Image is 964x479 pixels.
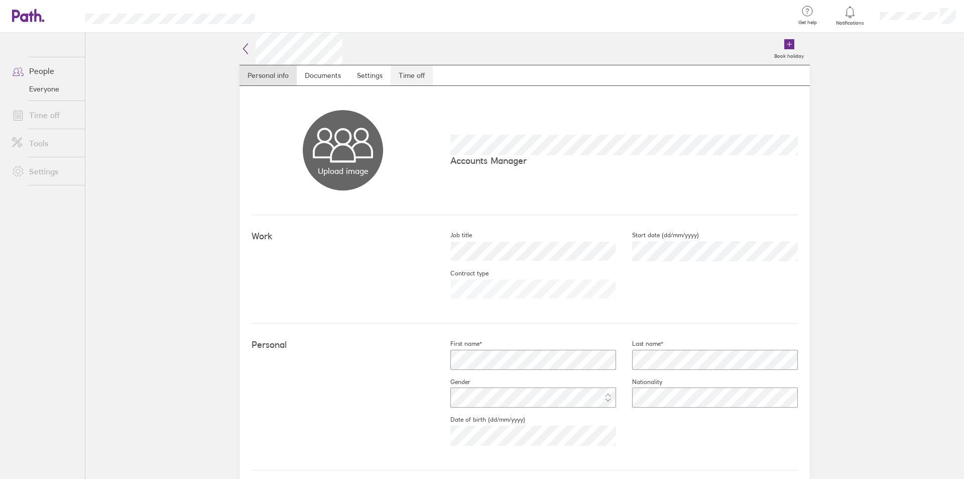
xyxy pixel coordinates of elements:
[4,161,85,181] a: Settings
[4,81,85,97] a: Everyone
[616,231,699,239] label: Start date (dd/mm/yyyy)
[4,61,85,81] a: People
[252,340,434,350] h4: Personal
[4,133,85,153] a: Tools
[252,231,434,242] h4: Work
[434,416,525,424] label: Date of birth (dd/mm/yyyy)
[434,231,472,239] label: Job title
[834,20,867,26] span: Notifications
[616,378,662,386] label: Nationality
[434,340,482,348] label: First name*
[239,65,297,85] a: Personal info
[297,65,349,85] a: Documents
[768,50,810,59] label: Book holiday
[616,340,663,348] label: Last name*
[450,155,798,166] p: Accounts Manager
[4,105,85,125] a: Time off
[391,65,433,85] a: Time off
[434,378,470,386] label: Gender
[834,5,867,26] a: Notifications
[768,33,810,65] a: Book holiday
[349,65,391,85] a: Settings
[434,269,489,277] label: Contract type
[791,20,824,26] span: Get help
